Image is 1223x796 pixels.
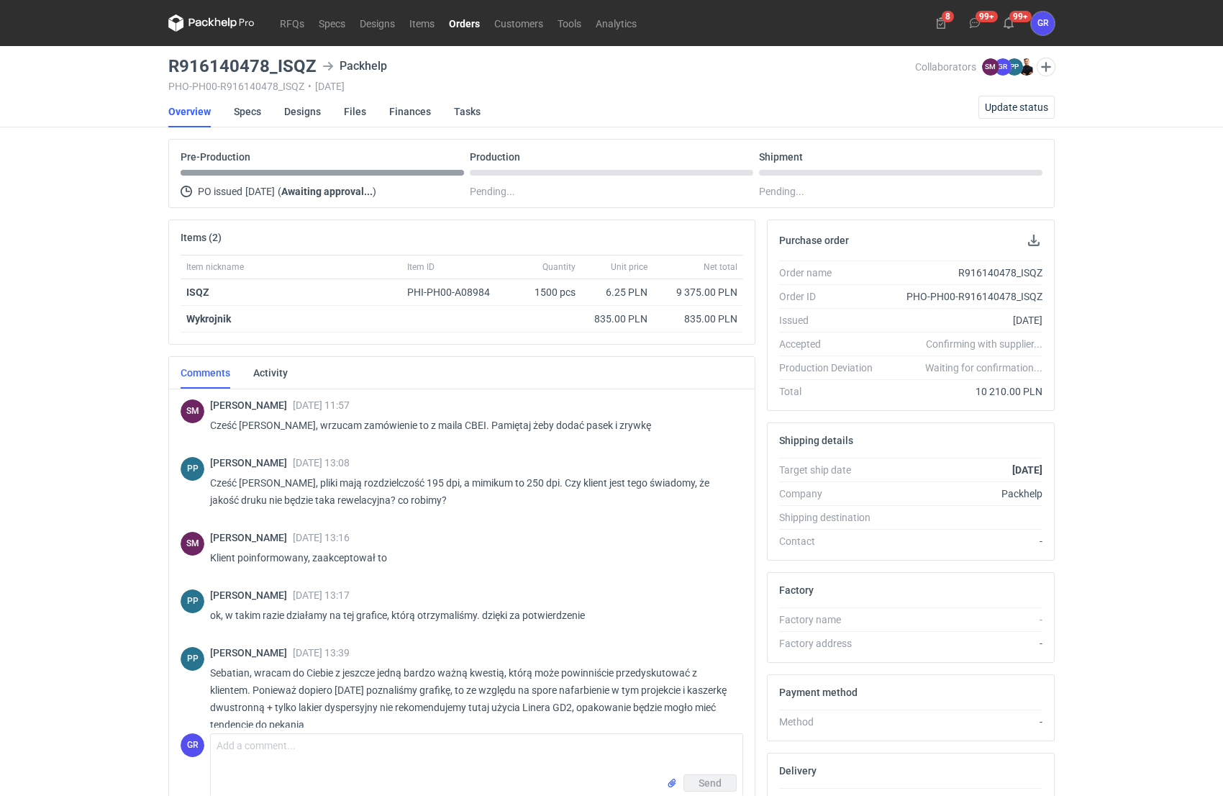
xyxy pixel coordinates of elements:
[210,647,293,659] span: [PERSON_NAME]
[779,361,884,375] div: Production Deviation
[779,765,817,777] h2: Delivery
[884,715,1042,729] div: -
[470,183,515,200] span: Pending...
[181,647,204,671] div: Paweł Puch
[253,357,288,389] a: Activity
[210,399,293,411] span: [PERSON_NAME]
[186,261,244,273] span: Item nickname
[181,457,204,481] div: Paweł Puch
[210,607,732,624] p: ok, w takim razie działamy na tej grafice, którą otrzymaliśmy. dzięki za potwierdzenie
[389,96,431,127] a: Finances
[344,96,366,127] a: Files
[509,279,581,306] div: 1500 pcs
[611,261,647,273] span: Unit price
[402,14,442,32] a: Items
[1037,58,1055,76] button: Edit collaborators
[168,14,255,32] svg: Packhelp Pro
[210,549,732,566] p: Klient poinformowany, zaakceptował to
[1025,232,1042,249] button: Download PO
[181,183,464,200] div: PO issued
[181,589,204,613] figcaption: PP
[181,733,204,757] figcaption: GR
[779,435,853,446] h2: Shipping details
[181,589,204,613] div: Paweł Puch
[884,636,1042,651] div: -
[312,14,353,32] a: Specs
[168,58,317,75] h3: R916140478_ISQZ
[929,12,953,35] button: 8
[308,81,312,92] span: •
[683,774,737,792] button: Send
[963,12,986,35] button: 99+
[779,235,849,246] h2: Purchase order
[293,532,350,543] span: [DATE] 13:16
[915,61,976,73] span: Collaborators
[779,384,884,399] div: Total
[210,417,732,434] p: Cześć [PERSON_NAME], wrzucam zamówienie to z maila CBEI. Pamiętaj żeby dodać pasek i zrywkę
[470,151,520,163] p: Production
[588,14,644,32] a: Analytics
[884,289,1042,304] div: PHO-PH00-R916140478_ISQZ
[1012,464,1042,476] strong: [DATE]
[779,687,858,698] h2: Payment method
[699,778,722,788] span: Send
[779,715,884,729] div: Method
[659,285,737,299] div: 9 375.00 PLN
[779,289,884,304] div: Order ID
[487,14,550,32] a: Customers
[181,151,250,163] p: Pre-Production
[997,12,1020,35] button: 99+
[273,14,312,32] a: RFQs
[181,532,204,556] div: Sebastian Markut
[884,534,1042,548] div: -
[284,96,321,127] a: Designs
[779,313,884,327] div: Issued
[884,487,1042,501] div: Packhelp
[779,266,884,280] div: Order name
[542,261,576,273] span: Quantity
[210,457,293,469] span: [PERSON_NAME]
[1018,58,1035,76] img: Tomasz Kubiak
[407,285,504,299] div: PHI-PH00-A08984
[926,338,1042,350] em: Confirming with supplier...
[587,312,647,326] div: 835.00 PLN
[210,589,293,601] span: [PERSON_NAME]
[779,612,884,627] div: Factory name
[322,58,387,75] div: Packhelp
[884,313,1042,327] div: [DATE]
[245,183,275,200] span: [DATE]
[659,312,737,326] div: 835.00 PLN
[978,96,1055,119] button: Update status
[925,361,1042,375] em: Waiting for confirmation...
[1031,12,1055,35] div: Grzegorz Rosa
[181,532,204,556] figcaption: SM
[779,337,884,351] div: Accepted
[550,14,588,32] a: Tools
[779,636,884,651] div: Factory address
[454,96,481,127] a: Tasks
[181,647,204,671] figcaption: PP
[704,261,737,273] span: Net total
[281,186,373,197] strong: Awaiting approval...
[181,457,204,481] figcaption: PP
[181,399,204,423] div: Sebastian Markut
[884,266,1042,280] div: R916140478_ISQZ
[353,14,402,32] a: Designs
[168,96,211,127] a: Overview
[442,14,487,32] a: Orders
[1031,12,1055,35] figcaption: GR
[982,58,999,76] figcaption: SM
[759,183,1042,200] div: Pending...
[186,286,209,298] strong: ISQZ
[884,384,1042,399] div: 10 210.00 PLN
[181,399,204,423] figcaption: SM
[278,186,281,197] span: (
[587,285,647,299] div: 6.25 PLN
[779,584,814,596] h2: Factory
[186,313,231,325] strong: Wykrojnik
[293,399,350,411] span: [DATE] 11:57
[210,532,293,543] span: [PERSON_NAME]
[373,186,376,197] span: )
[168,81,915,92] div: PHO-PH00-R916140478_ISQZ [DATE]
[407,261,435,273] span: Item ID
